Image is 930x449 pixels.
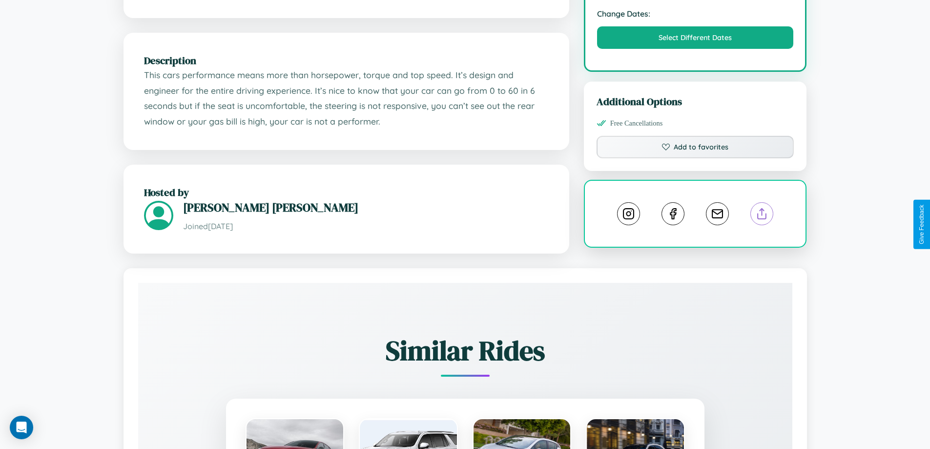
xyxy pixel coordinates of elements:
h3: [PERSON_NAME] [PERSON_NAME] [183,199,549,215]
strong: Change Dates: [597,9,794,19]
h2: Hosted by [144,185,549,199]
div: Give Feedback [918,205,925,244]
p: Joined [DATE] [183,219,549,234]
span: Free Cancellations [610,119,663,128]
div: Open Intercom Messenger [10,416,33,439]
p: This cars performance means more than horsepower, torque and top speed. It’s design and engineer ... [144,67,549,129]
button: Select Different Dates [597,26,794,49]
button: Add to favorites [597,136,794,158]
h3: Additional Options [597,94,794,108]
h2: Description [144,53,549,67]
h2: Similar Rides [172,332,758,369]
